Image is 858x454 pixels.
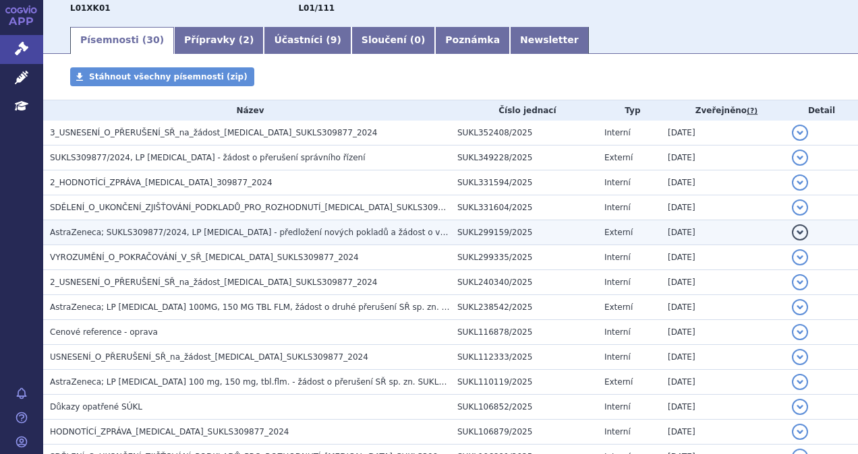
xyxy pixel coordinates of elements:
[661,420,785,445] td: [DATE]
[70,3,111,13] strong: OLAPARIB
[661,270,785,295] td: [DATE]
[50,302,522,312] span: AstraZeneca; LP LYNPARZA 100MG, 150 MG TBL FLM, žádost o druhé přerušení SŘ sp. zn. SUKLS309877/2024
[661,145,785,170] td: [DATE]
[146,34,159,45] span: 30
[792,125,808,141] button: detail
[451,345,598,370] td: SUKL112333/2025
[50,278,377,287] span: 2_USNESENÍ_O_PŘERUŠENÍ_SŘ_na_žádost_LYNPARZA_SUKLS309877_2024
[451,270,598,295] td: SUKL240340/2025
[747,106,757,116] abbr: (?)
[604,327,631,337] span: Interní
[792,274,808,290] button: detail
[451,245,598,270] td: SUKL299335/2025
[451,170,598,195] td: SUKL331594/2025
[451,145,598,170] td: SUKL349228/2025
[598,100,661,121] th: Typ
[661,170,785,195] td: [DATE]
[50,253,359,262] span: VYROZUMĚNÍ_O_POKRAČOVÁNÍ_V_SŘ_LYNPARZA_SUKLS309877_2024
[661,220,785,245] td: [DATE]
[174,27,264,54] a: Přípravky (2)
[451,295,598,320] td: SUKL238542/2025
[50,327,158,337] span: Cenové reference - oprava
[50,203,478,212] span: SDĚLENÍ_O_UKONČENÍ_ZJIŠŤOVÁNÍ_PODKLADŮ_PRO_ROZHODNUTÍ_LYNPARZA_SUKLS309877_2024
[451,320,598,345] td: SUKL116878/2025
[661,320,785,345] td: [DATE]
[331,34,337,45] span: 9
[451,395,598,420] td: SUKL106852/2025
[50,377,498,387] span: AstraZeneca; LP LYNPARZA 100 mg, 150 mg, tbl.flm. - žádost o přerušení SŘ sp. zn. SUKLS309877/2024
[50,352,368,362] span: USNESENÍ_O_PŘERUŠENÍ_SŘ_na_žádost_LYNPARZA_SUKLS309877_2024
[792,299,808,315] button: detail
[792,249,808,265] button: detail
[351,27,435,54] a: Sloučení (0)
[792,150,808,166] button: detail
[451,100,598,121] th: Číslo jednací
[604,203,631,212] span: Interní
[50,427,289,436] span: HODNOTÍCÍ_ZPRÁVA_LYNPARZA_SUKLS309877_2024
[604,228,633,237] span: Externí
[451,420,598,445] td: SUKL106879/2025
[89,72,248,82] span: Stáhnout všechny písemnosti (zip)
[661,245,785,270] td: [DATE]
[70,67,254,86] a: Stáhnout všechny písemnosti (zip)
[661,100,785,121] th: Zveřejněno
[414,34,421,45] span: 0
[604,352,631,362] span: Interní
[792,324,808,340] button: detail
[451,370,598,395] td: SUKL110119/2025
[604,427,631,436] span: Interní
[661,370,785,395] td: [DATE]
[243,34,250,45] span: 2
[451,121,598,145] td: SUKL352408/2025
[604,377,633,387] span: Externí
[792,424,808,440] button: detail
[604,402,631,412] span: Interní
[604,178,631,187] span: Interní
[604,278,631,287] span: Interní
[50,402,142,412] span: Důkazy opatřené SÚKL
[661,195,785,220] td: [DATE]
[70,27,174,54] a: Písemnosti (30)
[50,178,273,187] span: 2_HODNOTÍCÍ_ZPRÁVA_LYNPARZA_309877_2024
[604,153,633,162] span: Externí
[50,228,571,237] span: AstraZeneca; SUKLS309877/2024, LP LYNPARZA - předložení nových pokladů a žádost o vydání 2.HZ - O...
[792,349,808,365] button: detail
[792,374,808,390] button: detail
[264,27,351,54] a: Účastníci (9)
[604,128,631,137] span: Interní
[661,395,785,420] td: [DATE]
[792,199,808,216] button: detail
[604,302,633,312] span: Externí
[510,27,589,54] a: Newsletter
[451,220,598,245] td: SUKL299159/2025
[50,128,377,137] span: 3_USNESENÍ_O_PŘERUŠENÍ_SŘ_na_žádost_LYNPARZA_SUKLS309877_2024
[792,224,808,240] button: detail
[451,195,598,220] td: SUKL331604/2025
[50,153,366,162] span: SUKLS309877/2024, LP LYNPARZA - žádost o přerušení správního řízení
[785,100,858,121] th: Detail
[298,3,335,13] strong: olaparib tbl.
[43,100,451,121] th: Název
[661,121,785,145] td: [DATE]
[604,253,631,262] span: Interní
[792,174,808,191] button: detail
[792,399,808,415] button: detail
[661,345,785,370] td: [DATE]
[661,295,785,320] td: [DATE]
[435,27,510,54] a: Poznámka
